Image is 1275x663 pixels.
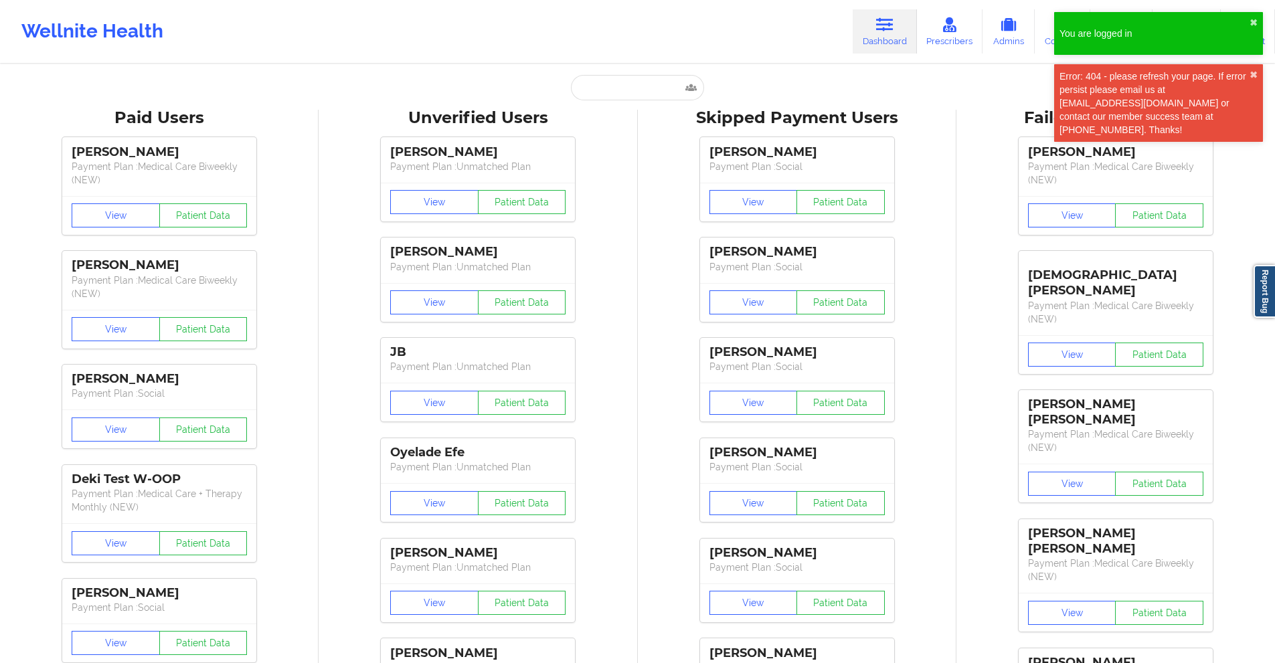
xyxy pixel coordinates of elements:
[1028,299,1203,326] p: Payment Plan : Medical Care Biweekly (NEW)
[72,585,247,601] div: [PERSON_NAME]
[390,290,479,314] button: View
[796,391,885,415] button: Patient Data
[709,445,885,460] div: [PERSON_NAME]
[1115,343,1203,367] button: Patient Data
[709,591,798,615] button: View
[966,108,1266,128] div: Failed Payment Users
[390,445,566,460] div: Oyelade Efe
[709,491,798,515] button: View
[390,345,566,360] div: JB
[709,646,885,661] div: [PERSON_NAME]
[1035,9,1090,54] a: Coaches
[1254,265,1275,318] a: Report Bug
[1059,70,1250,136] div: Error: 404 - please refresh your page. If error persist please email us at [EMAIL_ADDRESS][DOMAIN...
[1028,472,1116,496] button: View
[72,160,247,187] p: Payment Plan : Medical Care Biweekly (NEW)
[72,317,160,341] button: View
[1028,526,1203,557] div: [PERSON_NAME] [PERSON_NAME]
[72,387,247,400] p: Payment Plan : Social
[709,545,885,561] div: [PERSON_NAME]
[72,274,247,300] p: Payment Plan : Medical Care Biweekly (NEW)
[159,631,248,655] button: Patient Data
[390,145,566,160] div: [PERSON_NAME]
[72,472,247,487] div: Deki Test W-OOP
[1028,557,1203,583] p: Payment Plan : Medical Care Biweekly (NEW)
[159,203,248,227] button: Patient Data
[709,145,885,160] div: [PERSON_NAME]
[709,345,885,360] div: [PERSON_NAME]
[1028,397,1203,428] div: [PERSON_NAME] [PERSON_NAME]
[72,258,247,273] div: [PERSON_NAME]
[796,491,885,515] button: Patient Data
[478,491,566,515] button: Patient Data
[1115,203,1203,227] button: Patient Data
[917,9,983,54] a: Prescribers
[390,244,566,260] div: [PERSON_NAME]
[1028,203,1116,227] button: View
[159,417,248,442] button: Patient Data
[796,190,885,214] button: Patient Data
[72,531,160,555] button: View
[159,317,248,341] button: Patient Data
[853,9,917,54] a: Dashboard
[390,391,479,415] button: View
[390,360,566,373] p: Payment Plan : Unmatched Plan
[9,108,309,128] div: Paid Users
[1059,27,1250,40] div: You are logged in
[1028,258,1203,298] div: [DEMOGRAPHIC_DATA][PERSON_NAME]
[390,646,566,661] div: [PERSON_NAME]
[72,601,247,614] p: Payment Plan : Social
[390,591,479,615] button: View
[1028,160,1203,187] p: Payment Plan : Medical Care Biweekly (NEW)
[796,290,885,314] button: Patient Data
[390,260,566,274] p: Payment Plan : Unmatched Plan
[709,360,885,373] p: Payment Plan : Social
[390,190,479,214] button: View
[1115,472,1203,496] button: Patient Data
[390,460,566,474] p: Payment Plan : Unmatched Plan
[709,190,798,214] button: View
[390,561,566,574] p: Payment Plan : Unmatched Plan
[1028,428,1203,454] p: Payment Plan : Medical Care Biweekly (NEW)
[1028,343,1116,367] button: View
[1028,145,1203,160] div: [PERSON_NAME]
[478,391,566,415] button: Patient Data
[390,160,566,173] p: Payment Plan : Unmatched Plan
[709,244,885,260] div: [PERSON_NAME]
[390,491,479,515] button: View
[709,160,885,173] p: Payment Plan : Social
[1028,601,1116,625] button: View
[709,460,885,474] p: Payment Plan : Social
[478,591,566,615] button: Patient Data
[478,290,566,314] button: Patient Data
[390,545,566,561] div: [PERSON_NAME]
[72,203,160,227] button: View
[1250,70,1258,80] button: close
[709,561,885,574] p: Payment Plan : Social
[1115,601,1203,625] button: Patient Data
[159,531,248,555] button: Patient Data
[709,391,798,415] button: View
[72,417,160,442] button: View
[796,591,885,615] button: Patient Data
[72,145,247,160] div: [PERSON_NAME]
[72,631,160,655] button: View
[328,108,628,128] div: Unverified Users
[647,108,947,128] div: Skipped Payment Users
[72,487,247,514] p: Payment Plan : Medical Care + Therapy Monthly (NEW)
[983,9,1035,54] a: Admins
[709,290,798,314] button: View
[709,260,885,274] p: Payment Plan : Social
[1250,17,1258,28] button: close
[478,190,566,214] button: Patient Data
[72,371,247,387] div: [PERSON_NAME]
